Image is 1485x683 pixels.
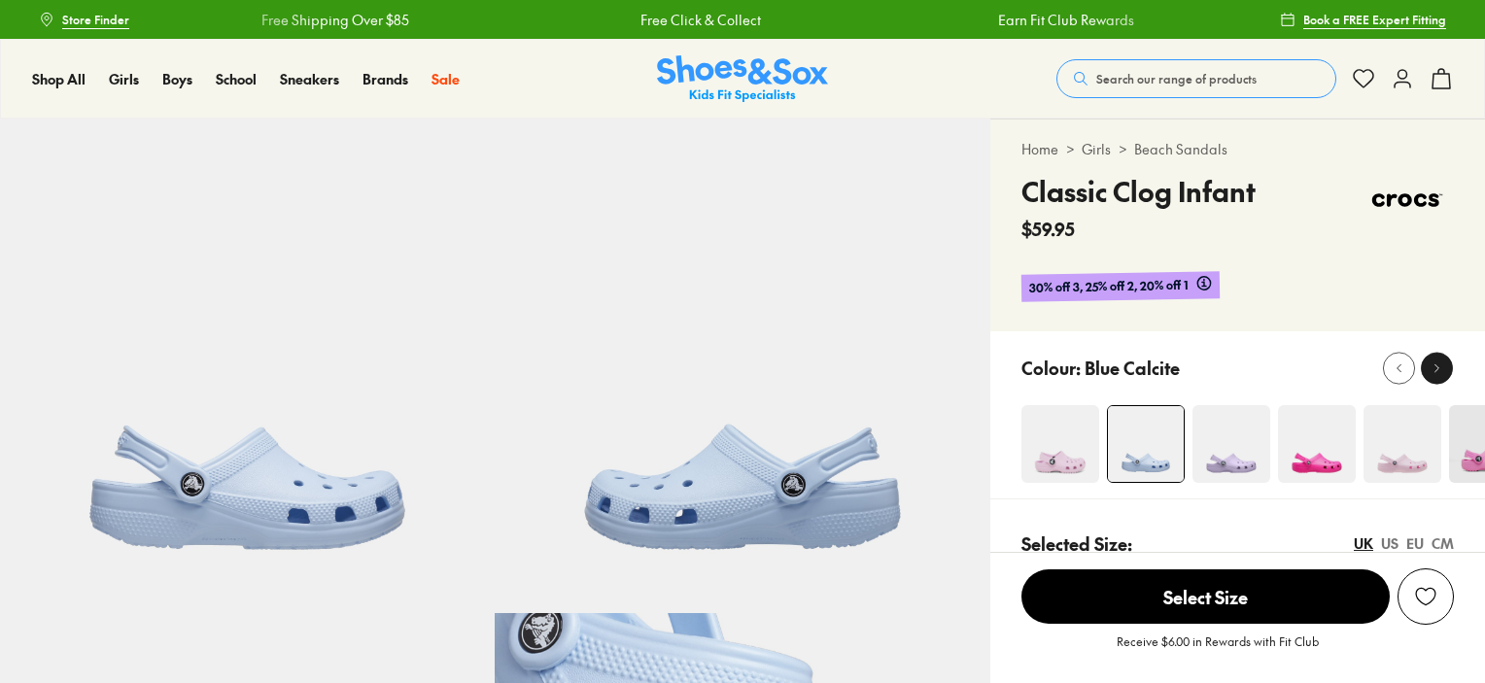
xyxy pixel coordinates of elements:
h4: Classic Clog Infant [1021,171,1256,212]
span: 30% off 3, 25% off 2, 20% off 1 [1028,275,1188,297]
span: Girls [109,69,139,88]
a: School [216,69,257,89]
a: Free Shipping Over $85 [258,10,405,30]
a: Home [1021,139,1058,159]
div: UK [1354,533,1373,554]
div: EU [1406,533,1424,554]
p: Blue Calcite [1085,355,1180,381]
a: Boys [162,69,192,89]
a: Sale [432,69,460,89]
img: 4-493670_1 [1192,405,1270,483]
span: Store Finder [62,11,129,28]
span: Shop All [32,69,86,88]
button: Add to Wishlist [1398,568,1454,625]
button: Select Size [1021,568,1390,625]
a: Shop All [32,69,86,89]
p: Selected Size: [1021,530,1132,557]
p: Colour: [1021,355,1081,381]
img: 5-527482_1 [495,119,989,613]
span: School [216,69,257,88]
a: Girls [1082,139,1111,159]
div: > > [1021,139,1454,159]
span: Sale [432,69,460,88]
span: Sneakers [280,69,339,88]
a: Free Click & Collect [637,10,757,30]
a: Girls [109,69,139,89]
img: 4-464486_1 [1021,405,1099,483]
a: Sneakers [280,69,339,89]
span: Select Size [1021,569,1390,624]
img: Vendor logo [1361,171,1454,229]
a: Earn Fit Club Rewards [994,10,1130,30]
img: 4-553254_1 [1364,405,1441,483]
div: US [1381,533,1399,554]
button: Search our range of products [1056,59,1336,98]
img: 4-527481_1 [1108,406,1184,482]
a: Beach Sandals [1134,139,1227,159]
img: SNS_Logo_Responsive.svg [657,55,828,103]
p: Receive $6.00 in Rewards with Fit Club [1117,632,1319,667]
span: Search our range of products [1096,70,1257,87]
a: Store Finder [39,2,129,37]
span: $59.95 [1021,216,1075,242]
a: Brands [363,69,408,89]
div: CM [1432,533,1454,554]
span: Book a FREE Expert Fitting [1303,11,1446,28]
span: Boys [162,69,192,88]
a: Shoes & Sox [657,55,828,103]
span: Brands [363,69,408,88]
img: 4-502794_1 [1278,405,1356,483]
a: Book a FREE Expert Fitting [1280,2,1446,37]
